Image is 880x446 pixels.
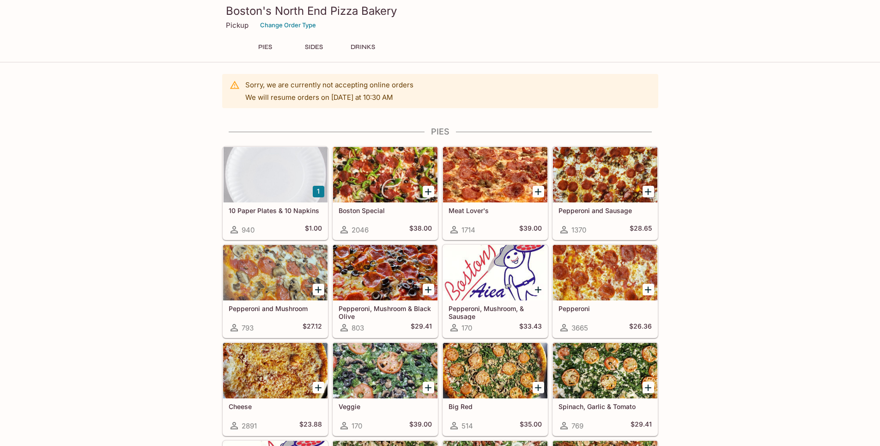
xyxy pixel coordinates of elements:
[571,324,588,332] span: 3665
[245,80,413,89] p: Sorry, we are currently not accepting online orders
[631,420,652,431] h5: $29.41
[293,41,335,54] button: SIDES
[443,244,548,338] a: Pepperoni, Mushroom, & Sausage170$33.43
[313,186,324,197] button: Add 10 Paper Plates & 10 Napkins
[443,342,548,436] a: Big Red514$35.00
[305,224,322,235] h5: $1.00
[242,226,255,234] span: 940
[571,422,583,430] span: 769
[229,207,322,214] h5: 10 Paper Plates & 10 Napkins
[449,403,542,410] h5: Big Red
[629,322,652,333] h5: $26.36
[333,147,438,240] a: Boston Special2046$38.00
[244,41,286,54] button: PIES
[411,322,432,333] h5: $29.41
[229,403,322,410] h5: Cheese
[256,18,320,32] button: Change Order Type
[333,244,438,338] a: Pepperoni, Mushroom & Black Olive803$29.41
[339,403,432,410] h5: Veggie
[630,224,652,235] h5: $28.65
[552,147,658,240] a: Pepperoni and Sausage1370$28.65
[339,207,432,214] h5: Boston Special
[552,244,658,338] a: Pepperoni3665$26.36
[571,226,586,234] span: 1370
[333,147,437,202] div: Boston Special
[443,245,547,300] div: Pepperoni, Mushroom, & Sausage
[533,284,544,295] button: Add Pepperoni, Mushroom, & Sausage
[226,21,249,30] p: Pickup
[519,224,542,235] h5: $39.00
[303,322,322,333] h5: $27.12
[339,305,432,320] h5: Pepperoni, Mushroom & Black Olive
[313,382,324,393] button: Add Cheese
[558,403,652,410] h5: Spinach, Garlic & Tomato
[449,305,542,320] h5: Pepperoni, Mushroom, & Sausage
[519,322,542,333] h5: $33.43
[461,324,472,332] span: 170
[223,245,328,300] div: Pepperoni and Mushroom
[342,41,384,54] button: DRINKS
[223,342,328,436] a: Cheese2891$23.88
[423,382,434,393] button: Add Veggie
[553,147,657,202] div: Pepperoni and Sausage
[352,422,362,430] span: 170
[461,226,475,234] span: 1714
[223,244,328,338] a: Pepperoni and Mushroom793$27.12
[533,382,544,393] button: Add Big Red
[643,284,654,295] button: Add Pepperoni
[558,207,652,214] h5: Pepperoni and Sausage
[643,186,654,197] button: Add Pepperoni and Sausage
[461,422,473,430] span: 514
[226,4,655,18] h3: Boston's North End Pizza Bakery
[443,147,548,240] a: Meat Lover's1714$39.00
[222,127,658,137] h4: PIES
[333,245,437,300] div: Pepperoni, Mushroom & Black Olive
[409,420,432,431] h5: $39.00
[552,342,658,436] a: Spinach, Garlic & Tomato769$29.41
[333,343,437,398] div: Veggie
[409,224,432,235] h5: $38.00
[553,343,657,398] div: Spinach, Garlic & Tomato
[299,420,322,431] h5: $23.88
[229,305,322,312] h5: Pepperoni and Mushroom
[223,147,328,202] div: 10 Paper Plates & 10 Napkins
[352,324,364,332] span: 803
[533,186,544,197] button: Add Meat Lover's
[449,207,542,214] h5: Meat Lover's
[242,324,254,332] span: 793
[352,226,369,234] span: 2046
[643,382,654,393] button: Add Spinach, Garlic & Tomato
[242,422,257,430] span: 2891
[443,147,547,202] div: Meat Lover's
[423,186,434,197] button: Add Boston Special
[443,343,547,398] div: Big Red
[333,342,438,436] a: Veggie170$39.00
[313,284,324,295] button: Add Pepperoni and Mushroom
[223,343,328,398] div: Cheese
[558,305,652,312] h5: Pepperoni
[423,284,434,295] button: Add Pepperoni, Mushroom & Black Olive
[245,93,413,102] p: We will resume orders on [DATE] at 10:30 AM
[223,147,328,240] a: 10 Paper Plates & 10 Napkins940$1.00
[520,420,542,431] h5: $35.00
[553,245,657,300] div: Pepperoni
